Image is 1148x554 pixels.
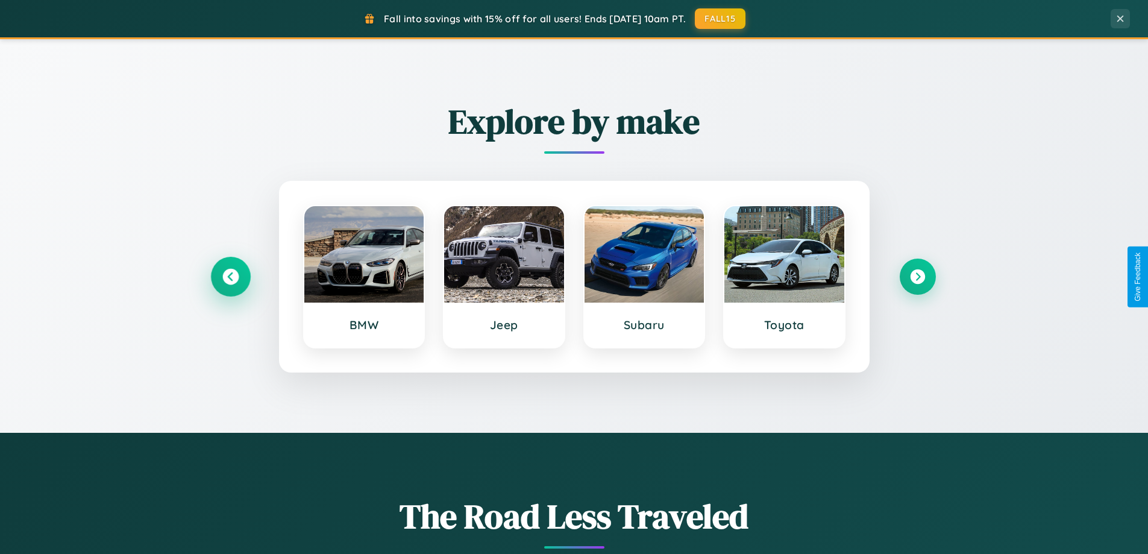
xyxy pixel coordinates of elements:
[456,318,552,332] h3: Jeep
[384,13,686,25] span: Fall into savings with 15% off for all users! Ends [DATE] 10am PT.
[316,318,412,332] h3: BMW
[695,8,745,29] button: FALL15
[597,318,692,332] h3: Subaru
[1134,253,1142,301] div: Give Feedback
[213,493,936,540] h1: The Road Less Traveled
[736,318,832,332] h3: Toyota
[213,98,936,145] h2: Explore by make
